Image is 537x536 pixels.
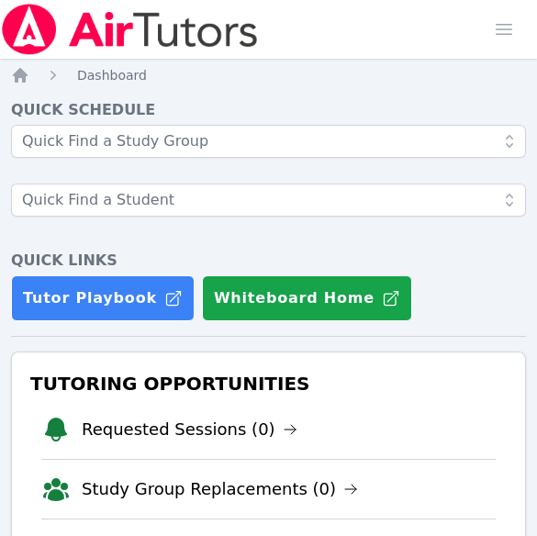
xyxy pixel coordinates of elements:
[82,476,358,502] a: Study Group Replacements (0)
[82,417,297,442] a: Requested Sessions (0)
[77,66,147,84] a: Dashboard
[11,66,526,84] nav: Breadcrumb
[11,275,195,321] a: Tutor Playbook
[27,367,510,400] h3: Tutoring Opportunities
[11,99,526,121] h4: Quick Schedule
[11,125,526,158] input: Quick Find a Study Group
[11,184,526,217] input: Quick Find a Student
[77,68,147,83] span: Dashboard
[202,275,412,321] button: Whiteboard Home
[11,250,526,272] h4: Quick Links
